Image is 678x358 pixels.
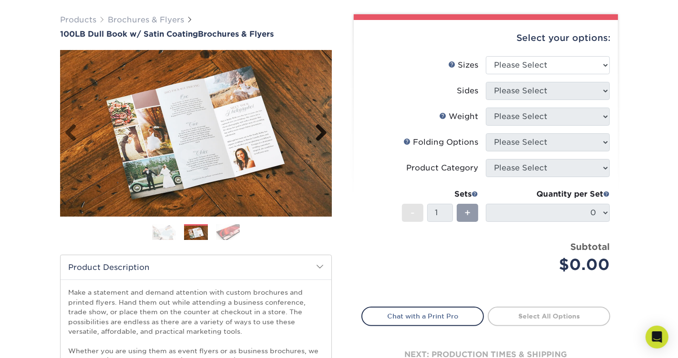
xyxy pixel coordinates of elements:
[411,206,415,220] span: -
[60,50,332,217] img: 100LB Dull Book<br/>w/ Satin Coating 02
[439,111,478,122] div: Weight
[448,60,478,71] div: Sizes
[486,189,610,200] div: Quantity per Set
[646,326,668,348] div: Open Intercom Messenger
[361,20,610,56] div: Select your options:
[60,30,332,39] a: 100LB Dull Book w/ Satin CoatingBrochures & Flyers
[464,206,471,220] span: +
[570,241,610,252] strong: Subtotal
[402,189,478,200] div: Sets
[108,15,184,24] a: Brochures & Flyers
[361,307,484,326] a: Chat with a Print Pro
[61,255,331,279] h2: Product Description
[60,30,332,39] h1: Brochures & Flyers
[60,15,96,24] a: Products
[457,85,478,97] div: Sides
[493,253,610,276] div: $0.00
[152,224,176,240] img: Brochures & Flyers 01
[216,224,240,240] img: Brochures & Flyers 03
[60,30,198,39] span: 100LB Dull Book w/ Satin Coating
[406,162,478,174] div: Product Category
[403,137,478,148] div: Folding Options
[488,307,610,326] a: Select All Options
[184,226,208,240] img: Brochures & Flyers 02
